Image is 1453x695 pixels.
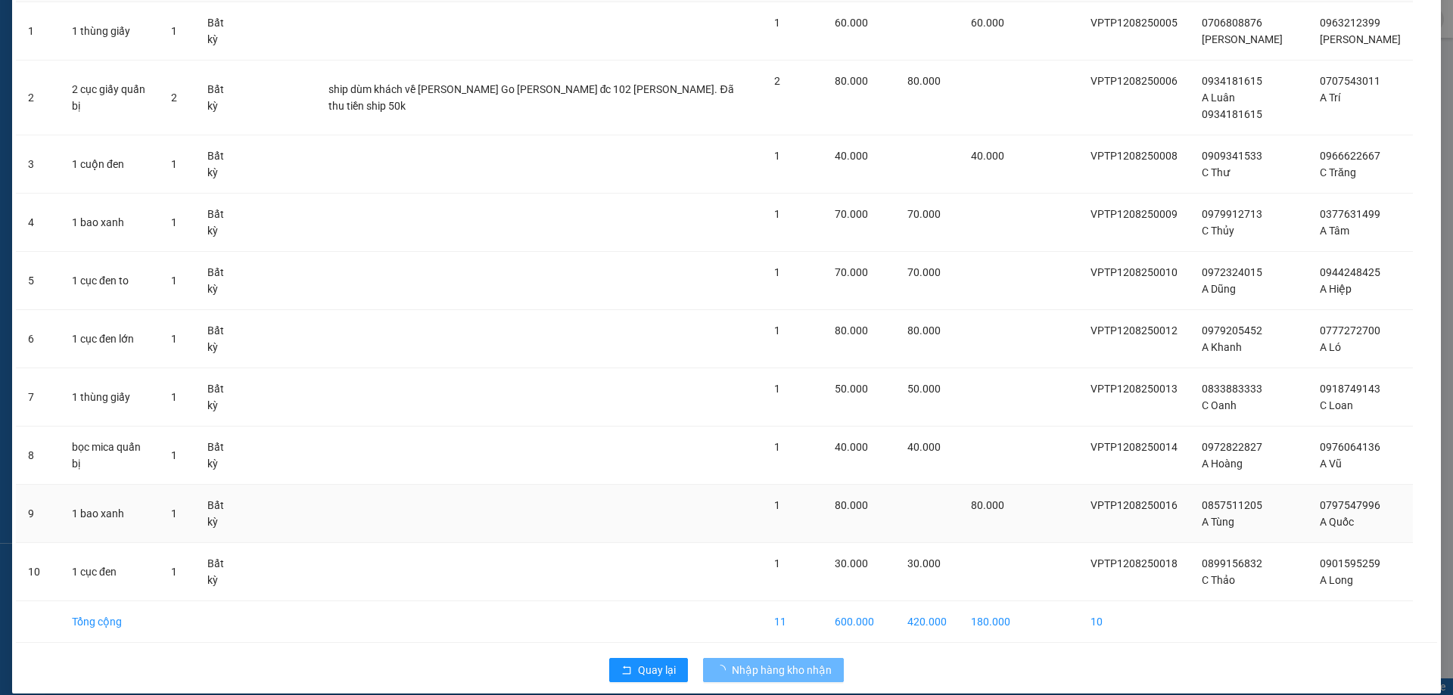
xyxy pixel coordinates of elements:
[171,391,177,403] span: 1
[60,135,159,194] td: 1 cuộn đen
[1202,574,1235,586] span: C Thảo
[835,75,868,87] span: 80.000
[774,75,780,87] span: 2
[171,216,177,228] span: 1
[774,441,780,453] span: 1
[1202,458,1243,470] span: A Hoàng
[703,658,844,682] button: Nhập hàng kho nhận
[835,441,868,453] span: 40.000
[907,266,941,278] span: 70.000
[907,208,941,220] span: 70.000
[1078,601,1190,643] td: 10
[774,557,780,569] span: 1
[907,383,941,395] span: 50.000
[823,601,896,643] td: 600.000
[1202,324,1262,337] span: 0979205452
[1320,266,1380,278] span: 0944248425
[1202,166,1230,178] span: C Thư
[1320,516,1354,528] span: A Quốc
[171,275,177,287] span: 1
[1320,225,1349,237] span: A Tâm
[1202,399,1237,411] span: C Oanh
[609,658,688,682] button: rollbackQuay lại
[60,485,159,543] td: 1 bao xanh
[835,17,868,29] span: 60.000
[732,662,832,678] span: Nhập hàng kho nhận
[16,310,60,368] td: 6
[1202,341,1242,353] span: A Khanh
[16,427,60,485] td: 8
[1202,441,1262,453] span: 0972822827
[1202,516,1234,528] span: A Tùng
[1202,17,1262,29] span: 0706808876
[1091,150,1178,162] span: VPTP1208250008
[907,557,941,569] span: 30.000
[971,499,1004,511] span: 80.000
[907,75,941,87] span: 80.000
[835,499,868,511] span: 80.000
[1202,383,1262,395] span: 0833883333
[16,194,60,252] td: 4
[171,25,177,37] span: 1
[638,662,676,678] span: Quay lại
[60,543,159,601] td: 1 cục đen
[171,333,177,345] span: 1
[195,543,247,601] td: Bất kỳ
[1320,166,1356,178] span: C Trăng
[1091,441,1178,453] span: VPTP1208250014
[621,665,632,677] span: rollback
[907,324,941,337] span: 80.000
[60,194,159,252] td: 1 bao xanh
[1320,383,1380,395] span: 0918749143
[195,368,247,427] td: Bất kỳ
[171,158,177,170] span: 1
[328,83,734,112] span: ship dùm khách về [PERSON_NAME] Go [PERSON_NAME] đc 102 [PERSON_NAME]. Đã thu tiền ship 50k
[1202,92,1262,120] span: A Luân 0934181615
[195,310,247,368] td: Bất kỳ
[1202,75,1262,87] span: 0934181615
[60,601,159,643] td: Tổng cộng
[16,252,60,310] td: 5
[60,2,159,61] td: 1 thùng giấy
[1202,283,1236,295] span: A Dũng
[16,485,60,543] td: 9
[1320,75,1380,87] span: 0707543011
[16,61,60,135] td: 2
[1091,324,1178,337] span: VPTP1208250012
[959,601,1022,643] td: 180.000
[774,499,780,511] span: 1
[60,252,159,310] td: 1 cục đen to
[16,135,60,194] td: 3
[1202,150,1262,162] span: 0909341533
[762,601,823,643] td: 11
[60,368,159,427] td: 1 thùng giấy
[195,194,247,252] td: Bất kỳ
[1320,341,1341,353] span: A Ló
[1320,574,1353,586] span: A Long
[1320,33,1401,45] span: [PERSON_NAME]
[195,252,247,310] td: Bất kỳ
[835,208,868,220] span: 70.000
[1202,557,1262,569] span: 0899156832
[1202,33,1283,45] span: [PERSON_NAME]
[715,665,732,675] span: loading
[60,427,159,485] td: bọc mica quấn bị
[1091,75,1178,87] span: VPTP1208250006
[1320,399,1353,411] span: C Loan
[1091,266,1178,278] span: VPTP1208250010
[835,150,868,162] span: 40.000
[16,2,60,61] td: 1
[774,266,780,278] span: 1
[1091,17,1178,29] span: VPTP1208250005
[171,449,177,461] span: 1
[1202,225,1234,237] span: C Thủy
[171,566,177,578] span: 1
[774,17,780,29] span: 1
[1202,499,1262,511] span: 0857511205
[1320,499,1380,511] span: 0797547996
[1091,499,1178,511] span: VPTP1208250016
[16,368,60,427] td: 7
[1320,324,1380,337] span: 0777272700
[1202,208,1262,220] span: 0979912713
[774,383,780,395] span: 1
